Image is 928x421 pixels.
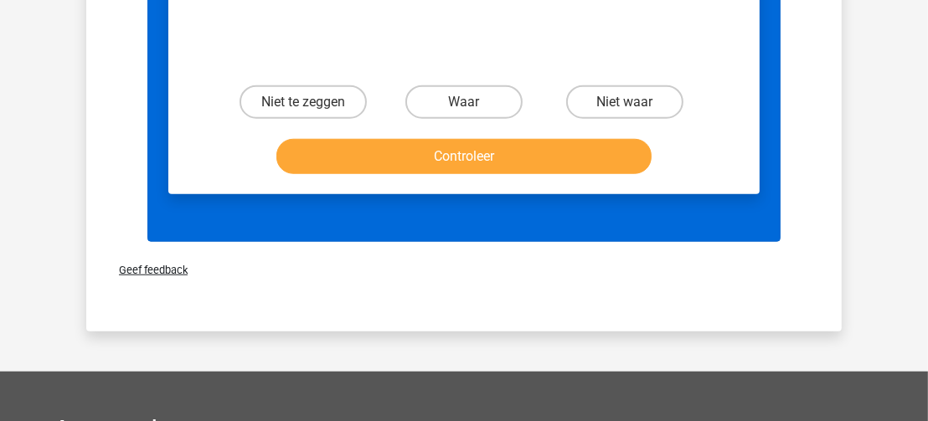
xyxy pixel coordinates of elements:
[405,85,523,119] label: Waar
[106,264,188,276] span: Geef feedback
[195,42,733,71] h6: Selecteer het juiste antwoord
[566,85,684,119] label: Niet waar
[240,85,367,119] label: Niet te zeggen
[276,139,652,174] button: Controleer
